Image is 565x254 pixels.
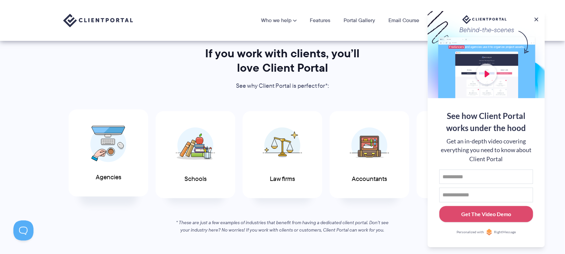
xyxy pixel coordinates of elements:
[13,220,33,241] iframe: Toggle Customer Support
[184,176,207,183] span: Schools
[389,18,419,23] a: Email Course
[439,110,533,134] div: See how Client Portal works under the hood
[417,111,496,199] a: Coaches
[310,18,330,23] a: Features
[96,174,121,181] span: Agencies
[439,206,533,223] button: Get The Video Demo
[261,18,297,23] a: Who we help
[457,230,484,235] span: Personalized with
[156,111,235,199] a: Schools
[486,229,493,236] img: Personalized with RightMessage
[243,111,322,199] a: Law firms
[196,46,369,75] h2: If you work with clients, you’ll love Client Portal
[439,137,533,164] div: Get an in-depth video covering everything you need to know about Client Portal
[330,111,409,199] a: Accountants
[439,229,533,236] a: Personalized withRightMessage
[69,110,148,197] a: Agencies
[352,176,387,183] span: Accountants
[494,230,516,235] span: RightMessage
[270,176,295,183] span: Law firms
[176,219,389,234] em: * These are just a few examples of industries that benefit from having a dedicated client portal....
[344,18,375,23] a: Portal Gallery
[462,210,511,218] div: Get The Video Demo
[196,81,369,91] p: See why Client Portal is perfect for*:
